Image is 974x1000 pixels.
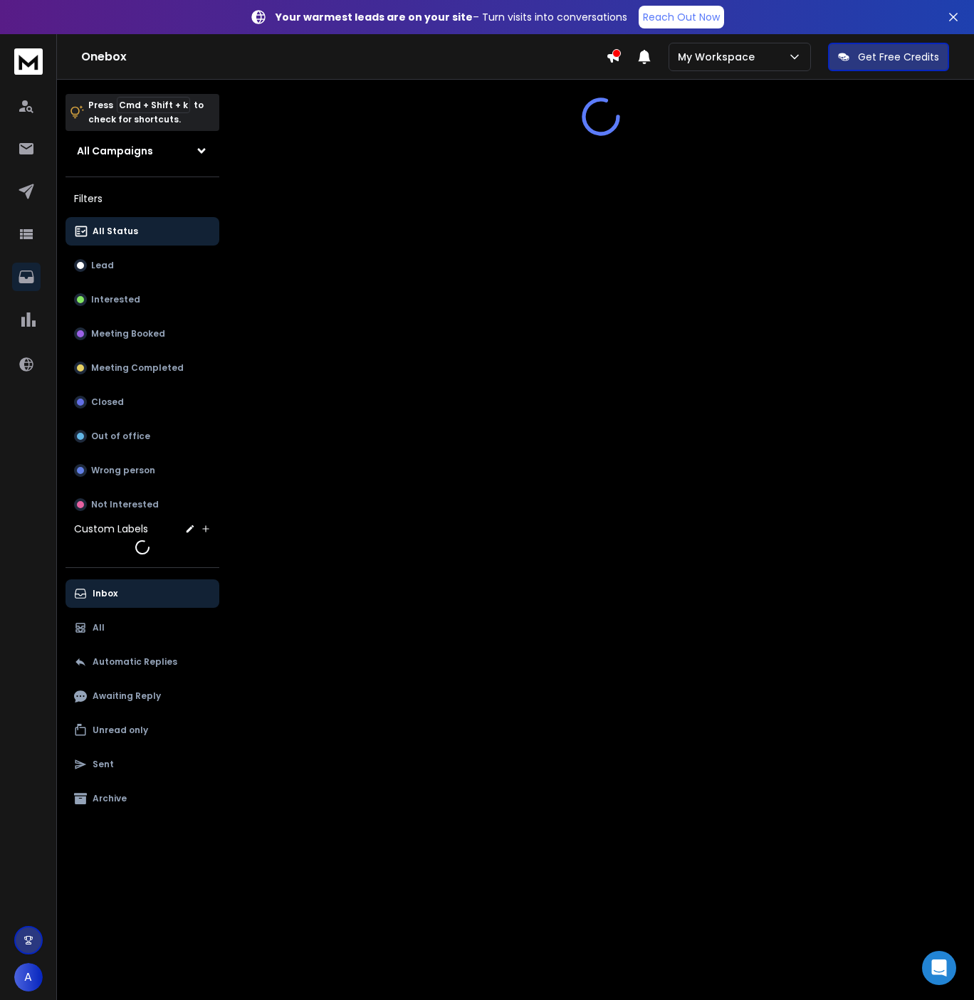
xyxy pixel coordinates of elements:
[66,456,219,485] button: Wrong person
[66,388,219,416] button: Closed
[639,6,724,28] a: Reach Out Now
[91,260,114,271] p: Lead
[93,759,114,770] p: Sent
[14,963,43,991] button: A
[88,98,204,127] p: Press to check for shortcuts.
[66,137,219,165] button: All Campaigns
[66,422,219,451] button: Out of office
[93,622,105,633] p: All
[77,144,153,158] h1: All Campaigns
[93,656,177,668] p: Automatic Replies
[93,226,138,237] p: All Status
[66,285,219,314] button: Interested
[66,189,219,209] h3: Filters
[91,294,140,305] p: Interested
[66,682,219,710] button: Awaiting Reply
[922,951,956,985] div: Open Intercom Messenger
[14,48,43,75] img: logo
[66,750,219,779] button: Sent
[276,10,627,24] p: – Turn visits into conversations
[91,431,150,442] p: Out of office
[91,362,184,374] p: Meeting Completed
[276,10,473,24] strong: Your warmest leads are on your site
[93,588,117,599] p: Inbox
[81,48,606,65] h1: Onebox
[91,328,165,340] p: Meeting Booked
[66,716,219,744] button: Unread only
[91,499,159,510] p: Not Interested
[643,10,720,24] p: Reach Out Now
[117,97,190,113] span: Cmd + Shift + k
[66,648,219,676] button: Automatic Replies
[66,614,219,642] button: All
[93,793,127,804] p: Archive
[678,50,760,64] p: My Workspace
[93,725,148,736] p: Unread only
[858,50,939,64] p: Get Free Credits
[66,490,219,519] button: Not Interested
[66,354,219,382] button: Meeting Completed
[91,465,155,476] p: Wrong person
[93,690,161,702] p: Awaiting Reply
[828,43,949,71] button: Get Free Credits
[91,396,124,408] p: Closed
[74,522,148,536] h3: Custom Labels
[66,784,219,813] button: Archive
[66,579,219,608] button: Inbox
[66,251,219,280] button: Lead
[66,217,219,246] button: All Status
[66,320,219,348] button: Meeting Booked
